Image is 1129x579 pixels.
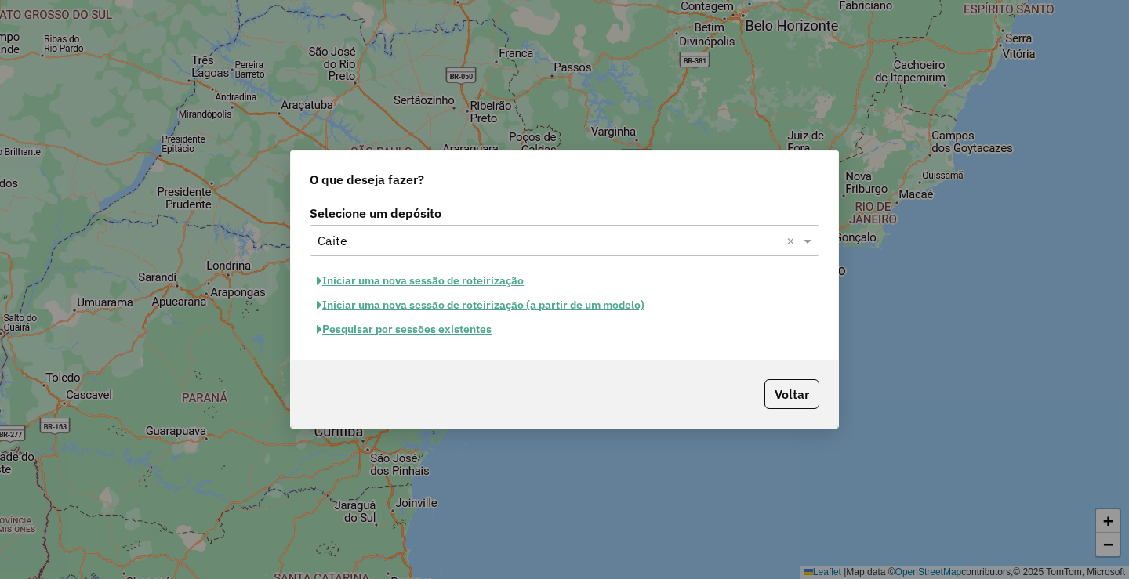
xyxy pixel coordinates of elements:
[310,269,531,293] button: Iniciar uma nova sessão de roteirização
[310,293,652,317] button: Iniciar uma nova sessão de roteirização (a partir de um modelo)
[786,231,800,250] span: Clear all
[764,379,819,409] button: Voltar
[310,204,819,223] label: Selecione um depósito
[310,317,499,342] button: Pesquisar por sessões existentes
[310,170,424,189] span: O que deseja fazer?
